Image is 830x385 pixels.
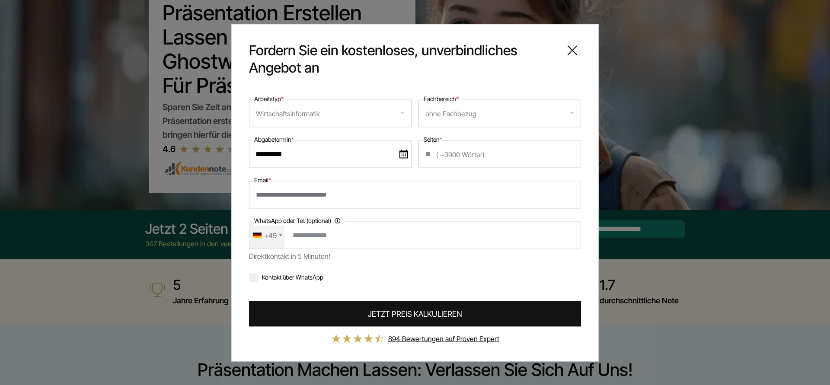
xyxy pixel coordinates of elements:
[264,228,277,242] div: +49
[254,175,271,185] label: Email
[249,222,284,248] div: Telephone country code
[249,41,557,76] span: Fordern Sie ein kostenloses, unverbindliches Angebot an
[424,93,459,104] label: Fachbereich
[425,106,476,120] div: ohne Fachbezug
[249,140,412,168] input: date
[424,134,442,144] label: Seiten
[249,301,581,326] button: JETZT PREIS KALKULIEREN
[368,308,462,319] span: JETZT PREIS KALKULIEREN
[388,334,499,343] a: 894 Bewertungen auf Proven Expert
[249,273,323,280] label: Kontakt über WhatsApp
[254,134,294,144] label: Abgabetermin
[256,106,320,120] div: Wirtschaftsinformatik
[254,93,284,104] label: Arbeitstyp
[254,215,345,226] label: WhatsApp oder Tel. (optional)
[249,249,581,263] div: Direktkontakt in 5 Minuten!
[399,150,408,158] img: date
